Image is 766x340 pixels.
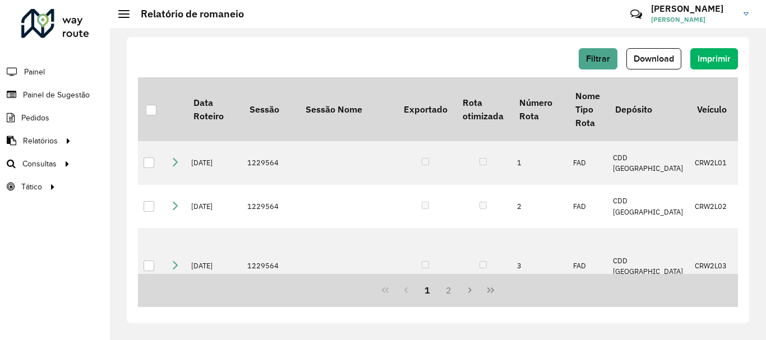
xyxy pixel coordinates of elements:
[242,141,298,185] td: 1229564
[438,280,459,301] button: 2
[396,77,455,141] th: Exportado
[607,141,689,185] td: CDD [GEOGRAPHIC_DATA]
[567,141,607,185] td: FAD
[130,8,244,20] h2: Relatório de romaneio
[417,280,438,301] button: 1
[586,54,610,63] span: Filtrar
[624,2,648,26] a: Contato Rápido
[689,228,734,304] td: CRW2L03
[651,15,735,25] span: [PERSON_NAME]
[24,66,45,78] span: Painel
[689,77,734,141] th: Veículo
[242,228,298,304] td: 1229564
[455,77,511,141] th: Rota otimizada
[186,228,242,304] td: [DATE]
[511,228,567,304] td: 3
[511,141,567,185] td: 1
[459,280,481,301] button: Next Page
[689,141,734,185] td: CRW2L01
[567,228,607,304] td: FAD
[22,158,57,170] span: Consultas
[607,77,689,141] th: Depósito
[607,185,689,229] td: CDD [GEOGRAPHIC_DATA]
[23,135,58,147] span: Relatórios
[23,89,90,101] span: Painel de Sugestão
[579,48,617,69] button: Filtrar
[634,54,674,63] span: Download
[480,280,501,301] button: Last Page
[626,48,681,69] button: Download
[21,181,42,193] span: Tático
[186,77,242,141] th: Data Roteiro
[567,77,607,141] th: Nome Tipo Rota
[651,3,735,14] h3: [PERSON_NAME]
[242,185,298,229] td: 1229564
[698,54,731,63] span: Imprimir
[689,185,734,229] td: CRW2L02
[186,141,242,185] td: [DATE]
[242,77,298,141] th: Sessão
[511,185,567,229] td: 2
[21,112,49,124] span: Pedidos
[186,185,242,229] td: [DATE]
[607,228,689,304] td: CDD [GEOGRAPHIC_DATA]
[511,77,567,141] th: Número Rota
[567,185,607,229] td: FAD
[690,48,738,69] button: Imprimir
[298,77,396,141] th: Sessão Nome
